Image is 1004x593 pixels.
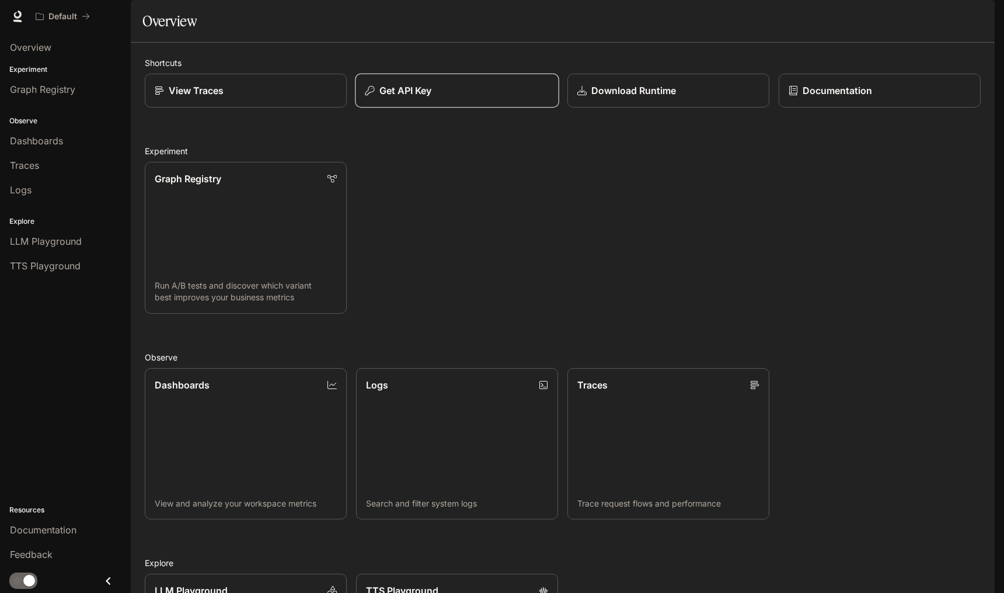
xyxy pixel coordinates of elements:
p: Dashboards [155,378,210,392]
a: View Traces [145,74,347,107]
p: View and analyze your workspace metrics [155,498,337,509]
h1: Overview [142,9,197,33]
p: Trace request flows and performance [577,498,759,509]
a: Documentation [779,74,981,107]
a: LogsSearch and filter system logs [356,368,558,520]
p: View Traces [169,84,224,98]
p: Search and filter system logs [366,498,548,509]
p: Run A/B tests and discover which variant best improves your business metrics [155,280,337,303]
p: Default [48,12,77,22]
p: Logs [366,378,388,392]
h2: Shortcuts [145,57,981,69]
h2: Experiment [145,145,981,157]
a: Graph RegistryRun A/B tests and discover which variant best improves your business metrics [145,162,347,314]
button: Get API Key [355,74,559,108]
p: Traces [577,378,608,392]
p: Documentation [803,84,872,98]
a: TracesTrace request flows and performance [567,368,769,520]
a: Download Runtime [567,74,769,107]
p: Download Runtime [591,84,676,98]
p: Graph Registry [155,172,221,186]
button: All workspaces [30,5,95,28]
p: Get API Key [379,84,432,98]
a: DashboardsView and analyze your workspace metrics [145,368,347,520]
h2: Explore [145,557,981,569]
h2: Observe [145,351,981,363]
